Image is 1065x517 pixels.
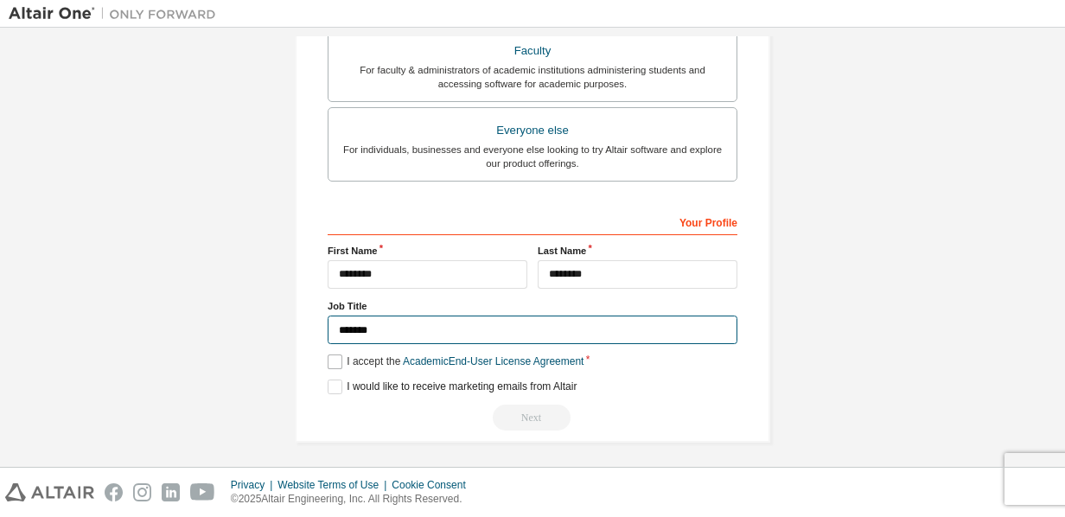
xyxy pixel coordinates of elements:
div: Everyone else [339,118,726,143]
div: Your Profile [328,207,737,235]
label: Job Title [328,299,737,313]
label: First Name [328,244,527,258]
div: For individuals, businesses and everyone else looking to try Altair software and explore our prod... [339,143,726,170]
div: For faculty & administrators of academic institutions administering students and accessing softwa... [339,63,726,91]
label: I would like to receive marketing emails from Altair [328,380,577,394]
img: altair_logo.svg [5,483,94,501]
img: youtube.svg [190,483,215,501]
div: Email already exists [328,405,737,431]
div: Faculty [339,39,726,63]
img: linkedin.svg [162,483,180,501]
div: Privacy [231,478,277,492]
label: I accept the [328,354,584,369]
a: Academic End-User License Agreement [403,355,584,367]
label: Last Name [538,244,737,258]
img: facebook.svg [105,483,123,501]
p: © 2025 Altair Engineering, Inc. All Rights Reserved. [231,492,476,507]
img: Altair One [9,5,225,22]
div: Website Terms of Use [277,478,392,492]
img: instagram.svg [133,483,151,501]
div: Cookie Consent [392,478,475,492]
